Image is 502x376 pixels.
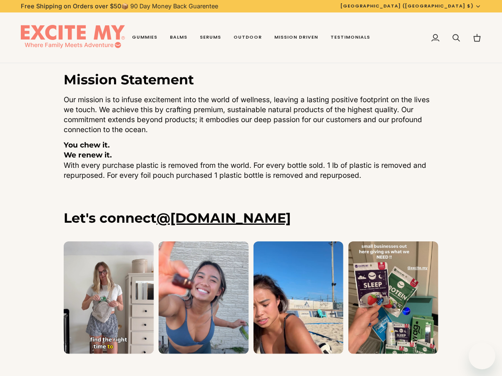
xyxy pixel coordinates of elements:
span: Serums [200,34,221,41]
span: Outdoor [234,34,262,41]
span: Gummies [132,34,157,41]
div: Instagram post opens in a popup [348,241,438,354]
img: EXCITE MY® [21,25,125,51]
a: Gummies [126,12,164,63]
p: Our mission is to infuse excitement into the world of wellness, leaving a lasting positive footpr... [64,95,438,135]
p: 📦 90 Day Money Back Guarentee [21,2,218,11]
a: Testimonials [324,12,376,63]
h6: You chew it. We renew it. [64,140,438,160]
a: Balms [164,12,194,63]
button: [GEOGRAPHIC_DATA] ([GEOGRAPHIC_DATA] $) [334,2,487,10]
div: Instagram post opens in a popup [253,241,344,354]
h3: Let's connect [64,210,438,226]
span: Testimonials [331,34,370,41]
a: Mission Driven [268,12,324,63]
a: Serums [194,12,227,63]
span: Balms [170,34,187,41]
span: Mission Driven [274,34,318,41]
a: Outdoor [227,12,268,63]
strong: Free Shipping on Orders over $50 [21,2,121,10]
a: @[DOMAIN_NAME] [157,210,291,226]
div: Instagram post opens in a popup [159,241,249,354]
iframe: Button to launch messaging window [469,343,495,369]
div: Instagram post opens in a popup [64,241,154,354]
p: With every purchase plastic is removed from the world. For every bottle sold. 1 lb of plastic is ... [64,160,438,180]
h2: Mission Statement [64,71,438,88]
